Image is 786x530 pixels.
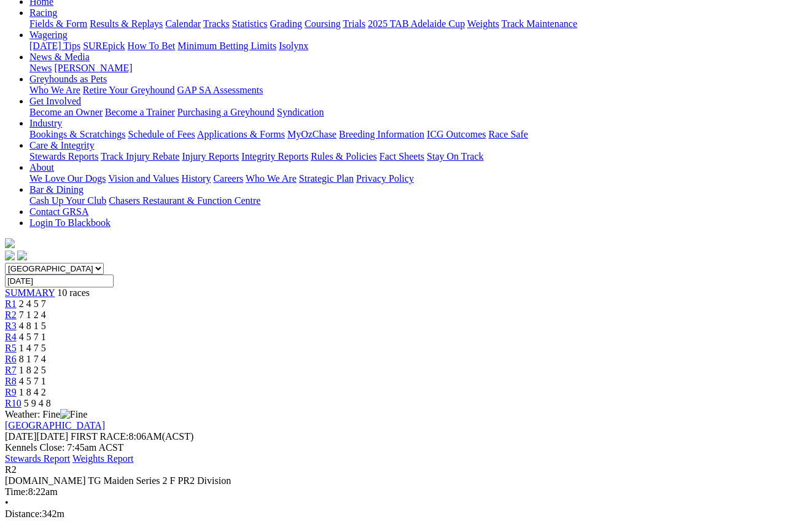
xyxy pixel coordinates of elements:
span: R6 [5,354,17,364]
a: Integrity Reports [241,151,308,162]
span: Time: [5,486,28,497]
div: News & Media [29,63,781,74]
a: SUMMARY [5,287,55,298]
span: Distance: [5,509,42,519]
a: Track Maintenance [502,18,577,29]
a: Bookings & Scratchings [29,129,125,139]
a: Industry [29,118,62,128]
span: 10 races [57,287,90,298]
span: [DATE] [5,431,37,442]
a: We Love Our Dogs [29,173,106,184]
span: 8 1 7 4 [19,354,46,364]
a: Stewards Report [5,453,70,464]
a: About [29,162,54,173]
a: R4 [5,332,17,342]
a: Results & Replays [90,18,163,29]
a: Privacy Policy [356,173,414,184]
a: Retire Your Greyhound [83,85,175,95]
img: Fine [60,409,87,420]
img: twitter.svg [17,251,27,260]
span: R2 [5,464,17,475]
a: Strategic Plan [299,173,354,184]
a: Cash Up Your Club [29,195,106,206]
span: Weather: Fine [5,409,87,419]
input: Select date [5,275,114,287]
a: Care & Integrity [29,140,95,150]
div: 342m [5,509,781,520]
span: 4 5 7 1 [19,376,46,386]
a: Get Involved [29,96,81,106]
span: R2 [5,310,17,320]
a: R9 [5,387,17,397]
img: logo-grsa-white.png [5,238,15,248]
a: 2025 TAB Adelaide Cup [368,18,465,29]
a: Weights Report [72,453,134,464]
a: Rules & Policies [311,151,377,162]
a: MyOzChase [287,129,337,139]
a: R8 [5,376,17,386]
a: Become an Owner [29,107,103,117]
div: Get Involved [29,107,781,118]
a: Race Safe [488,129,527,139]
div: Wagering [29,41,781,52]
span: R5 [5,343,17,353]
a: Vision and Values [108,173,179,184]
a: [GEOGRAPHIC_DATA] [5,420,105,431]
div: Industry [29,129,781,140]
a: Track Injury Rebate [101,151,179,162]
a: Syndication [277,107,324,117]
a: Fields & Form [29,18,87,29]
a: Fact Sheets [379,151,424,162]
a: Trials [343,18,365,29]
a: News [29,63,52,73]
span: 2 4 5 7 [19,298,46,309]
a: R3 [5,321,17,331]
a: Breeding Information [339,129,424,139]
a: Racing [29,7,57,18]
a: Become a Trainer [105,107,175,117]
a: [DATE] Tips [29,41,80,51]
a: R7 [5,365,17,375]
a: News & Media [29,52,90,62]
span: 4 8 1 5 [19,321,46,331]
a: Minimum Betting Limits [177,41,276,51]
a: Greyhounds as Pets [29,74,107,84]
div: About [29,173,781,184]
a: How To Bet [128,41,176,51]
a: Injury Reports [182,151,239,162]
div: Kennels Close: 7:45am ACST [5,442,781,453]
span: 1 8 4 2 [19,387,46,397]
a: Who We Are [29,85,80,95]
span: 8:06AM(ACST) [71,431,193,442]
a: Weights [467,18,499,29]
span: 5 9 4 8 [24,398,51,408]
a: R1 [5,298,17,309]
a: Login To Blackbook [29,217,111,228]
div: Greyhounds as Pets [29,85,781,96]
span: [DATE] [5,431,68,442]
a: Schedule of Fees [128,129,195,139]
a: R10 [5,398,21,408]
a: Stewards Reports [29,151,98,162]
a: History [181,173,211,184]
a: Calendar [165,18,201,29]
a: Wagering [29,29,68,40]
a: Statistics [232,18,268,29]
a: Grading [270,18,302,29]
a: Careers [213,173,243,184]
div: 8:22am [5,486,781,497]
a: SUREpick [83,41,125,51]
img: facebook.svg [5,251,15,260]
span: FIRST RACE: [71,431,128,442]
a: Who We Are [246,173,297,184]
a: Stay On Track [427,151,483,162]
a: Tracks [203,18,230,29]
a: Purchasing a Greyhound [177,107,274,117]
